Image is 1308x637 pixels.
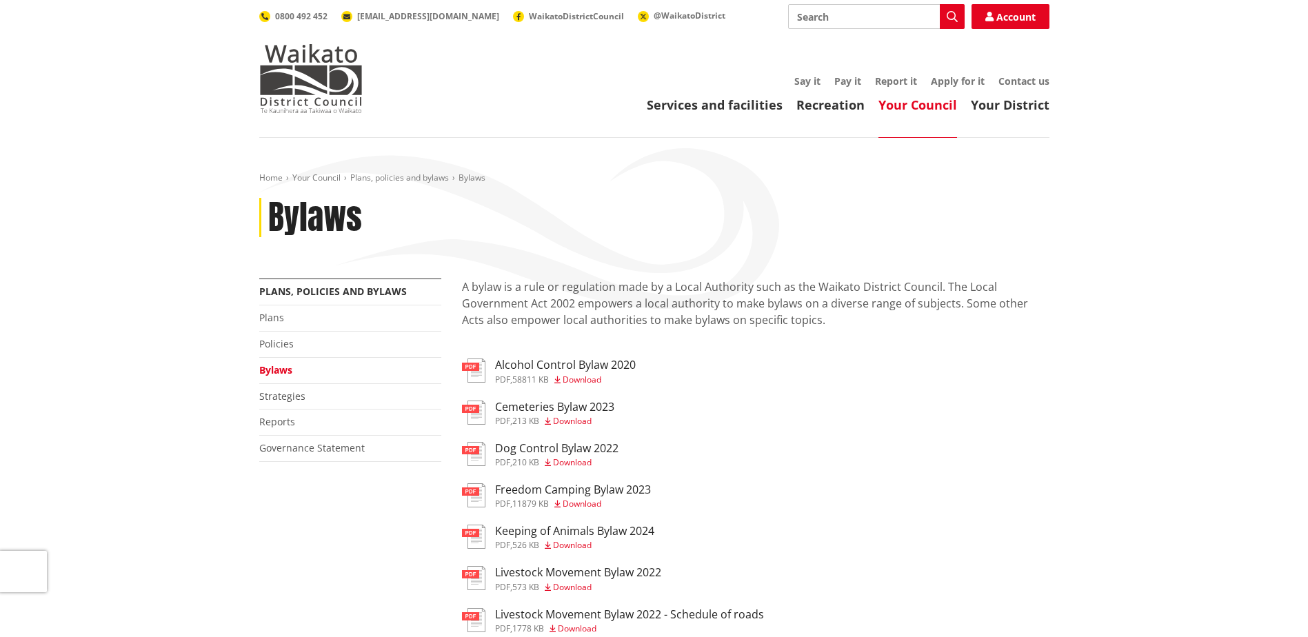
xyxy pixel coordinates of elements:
[292,172,341,183] a: Your Council
[462,401,614,425] a: Cemeteries Bylaw 2023 pdf,213 KB Download
[462,483,651,508] a: Freedom Camping Bylaw 2023 pdf,11879 KB Download
[495,581,510,593] span: pdf
[495,415,510,427] span: pdf
[495,566,661,579] h3: Livestock Movement Bylaw 2022
[512,581,539,593] span: 573 KB
[495,525,654,538] h3: Keeping of Animals Bylaw 2024
[834,74,861,88] a: Pay it
[563,374,601,385] span: Download
[259,390,305,403] a: Strategies
[275,10,328,22] span: 0800 492 452
[462,483,485,507] img: document-pdf.svg
[462,525,654,549] a: Keeping of Animals Bylaw 2024 pdf,526 KB Download
[259,311,284,324] a: Plans
[971,97,1049,113] a: Your District
[259,337,294,350] a: Policies
[462,442,618,467] a: Dog Control Bylaw 2022 pdf,210 KB Download
[788,4,965,29] input: Search input
[459,172,485,183] span: Bylaws
[512,539,539,551] span: 526 KB
[796,97,865,113] a: Recreation
[512,456,539,468] span: 210 KB
[512,623,544,634] span: 1778 KB
[495,376,636,384] div: ,
[462,358,636,383] a: Alcohol Control Bylaw 2020 pdf,58811 KB Download
[259,441,365,454] a: Governance Statement
[875,74,917,88] a: Report it
[495,358,636,372] h3: Alcohol Control Bylaw 2020
[495,401,614,414] h3: Cemeteries Bylaw 2023
[462,279,1049,345] p: A bylaw is a rule or regulation made by a Local Authority such as the Waikato District Council. T...
[647,97,783,113] a: Services and facilities
[462,566,661,591] a: Livestock Movement Bylaw 2022 pdf,573 KB Download
[529,10,624,22] span: WaikatoDistrictCouncil
[462,608,764,633] a: Livestock Movement Bylaw 2022 - Schedule of roads pdf,1778 KB Download
[495,608,764,621] h3: Livestock Movement Bylaw 2022 - Schedule of roads
[553,415,592,427] span: Download
[495,458,618,467] div: ,
[878,97,957,113] a: Your Council
[794,74,821,88] a: Say it
[350,172,449,183] a: Plans, policies and bylaws
[462,608,485,632] img: document-pdf.svg
[462,442,485,466] img: document-pdf.svg
[495,456,510,468] span: pdf
[357,10,499,22] span: [EMAIL_ADDRESS][DOMAIN_NAME]
[553,581,592,593] span: Download
[495,623,510,634] span: pdf
[513,10,624,22] a: WaikatoDistrictCouncil
[259,285,407,298] a: Plans, policies and bylaws
[638,10,725,21] a: @WaikatoDistrict
[259,44,363,113] img: Waikato District Council - Te Kaunihera aa Takiwaa o Waikato
[972,4,1049,29] a: Account
[998,74,1049,88] a: Contact us
[259,10,328,22] a: 0800 492 452
[512,374,549,385] span: 58811 KB
[259,363,292,376] a: Bylaws
[495,500,651,508] div: ,
[462,525,485,549] img: document-pdf.svg
[259,172,1049,184] nav: breadcrumb
[512,415,539,427] span: 213 KB
[462,566,485,590] img: document-pdf.svg
[495,541,654,549] div: ,
[931,74,985,88] a: Apply for it
[341,10,499,22] a: [EMAIL_ADDRESS][DOMAIN_NAME]
[495,374,510,385] span: pdf
[553,456,592,468] span: Download
[654,10,725,21] span: @WaikatoDistrict
[259,172,283,183] a: Home
[495,583,661,591] div: ,
[462,401,485,425] img: document-pdf.svg
[1245,579,1294,629] iframe: Messenger Launcher
[495,483,651,496] h3: Freedom Camping Bylaw 2023
[512,498,549,509] span: 11879 KB
[495,417,614,425] div: ,
[462,358,485,383] img: document-pdf.svg
[495,498,510,509] span: pdf
[495,539,510,551] span: pdf
[259,415,295,428] a: Reports
[268,198,362,238] h1: Bylaws
[495,625,764,633] div: ,
[563,498,601,509] span: Download
[553,539,592,551] span: Download
[495,442,618,455] h3: Dog Control Bylaw 2022
[558,623,596,634] span: Download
